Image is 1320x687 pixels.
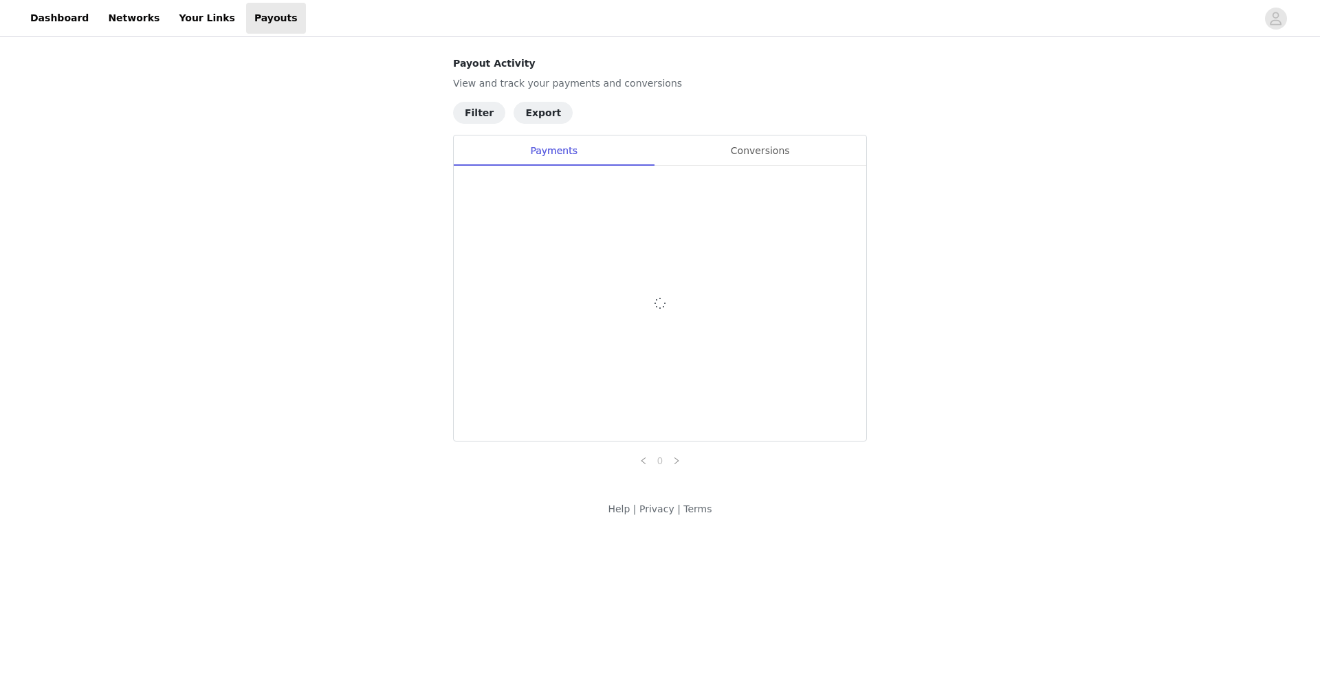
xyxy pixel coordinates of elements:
li: Next Page [668,452,685,469]
a: Privacy [639,503,674,514]
div: Conversions [654,135,866,166]
i: icon: left [639,457,648,465]
a: Help [608,503,630,514]
p: View and track your payments and conversions [453,76,867,91]
a: Your Links [170,3,243,34]
div: avatar [1269,8,1282,30]
a: 0 [652,453,668,468]
i: icon: right [672,457,681,465]
a: Dashboard [22,3,97,34]
span: | [677,503,681,514]
button: Export [514,102,573,124]
div: Payments [454,135,654,166]
li: Previous Page [635,452,652,469]
a: Terms [683,503,712,514]
a: Payouts [246,3,306,34]
span: | [633,503,637,514]
li: 0 [652,452,668,469]
button: Filter [453,102,505,124]
h4: Payout Activity [453,56,867,71]
a: Networks [100,3,168,34]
